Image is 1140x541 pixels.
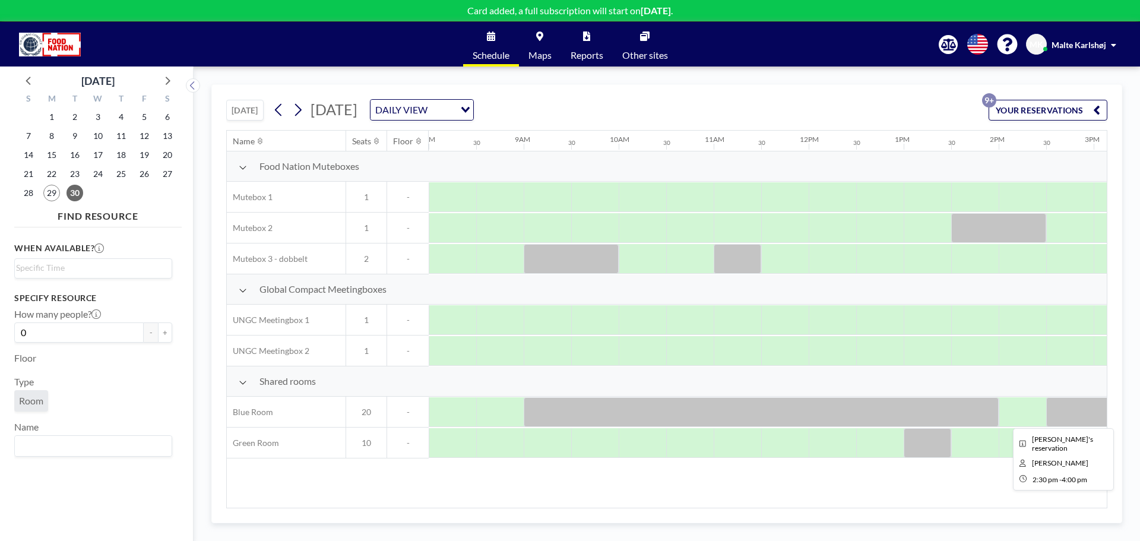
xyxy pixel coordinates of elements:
[311,100,357,118] span: [DATE]
[90,128,106,144] span: Wednesday, September 10, 2025
[387,315,429,325] span: -
[387,192,429,203] span: -
[159,109,176,125] span: Saturday, September 6, 2025
[989,100,1107,121] button: YOUR RESERVATIONS9+
[370,100,473,120] div: Search for option
[568,139,575,147] div: 30
[14,308,101,320] label: How many people?
[43,185,60,201] span: Monday, September 29, 2025
[132,92,156,107] div: F
[227,254,308,264] span: Mutebox 3 - dobbelt
[66,109,83,125] span: Tuesday, September 2, 2025
[613,22,677,67] a: Other sites
[113,166,129,182] span: Thursday, September 25, 2025
[14,421,39,433] label: Name
[14,376,34,388] label: Type
[14,352,36,364] label: Floor
[16,261,165,274] input: Search for option
[387,438,429,448] span: -
[1043,139,1050,147] div: 30
[136,128,153,144] span: Friday, September 12, 2025
[373,102,430,118] span: DAILY VIEW
[387,254,429,264] span: -
[136,109,153,125] span: Friday, September 5, 2025
[109,92,132,107] div: T
[159,128,176,144] span: Saturday, September 13, 2025
[113,128,129,144] span: Thursday, September 11, 2025
[113,109,129,125] span: Thursday, September 4, 2025
[705,135,724,144] div: 11AM
[1059,475,1062,484] span: -
[610,135,629,144] div: 10AM
[387,407,429,417] span: -
[622,50,668,60] span: Other sites
[519,22,561,67] a: Maps
[227,192,273,203] span: Mutebox 1
[1032,458,1088,467] span: Natascha Carlson
[43,109,60,125] span: Monday, September 1, 2025
[90,166,106,182] span: Wednesday, September 24, 2025
[19,33,81,56] img: organization-logo
[259,375,316,387] span: Shared rooms
[515,135,530,144] div: 9AM
[346,438,387,448] span: 10
[159,147,176,163] span: Saturday, September 20, 2025
[259,160,359,172] span: Food Nation Muteboxes
[1085,135,1100,144] div: 3PM
[64,92,87,107] div: T
[66,185,83,201] span: Tuesday, September 30, 2025
[20,166,37,182] span: Sunday, September 21, 2025
[352,136,371,147] div: Seats
[853,139,860,147] div: 30
[895,135,910,144] div: 1PM
[66,128,83,144] span: Tuesday, September 9, 2025
[158,322,172,343] button: +
[990,135,1005,144] div: 2PM
[40,92,64,107] div: M
[159,166,176,182] span: Saturday, September 27, 2025
[156,92,179,107] div: S
[227,346,309,356] span: UNGC Meetingbox 2
[1032,435,1093,453] span: Natascha's reservation
[87,92,110,107] div: W
[227,407,273,417] span: Blue Room
[641,5,671,16] b: [DATE]
[431,102,454,118] input: Search for option
[15,259,172,277] div: Search for option
[346,254,387,264] span: 2
[259,283,387,295] span: Global Compact Meetingboxes
[800,135,819,144] div: 12PM
[227,438,279,448] span: Green Room
[90,147,106,163] span: Wednesday, September 17, 2025
[43,147,60,163] span: Monday, September 15, 2025
[948,139,955,147] div: 30
[1033,475,1058,484] span: 2:30 PM
[81,72,115,89] div: [DATE]
[136,147,153,163] span: Friday, September 19, 2025
[561,22,613,67] a: Reports
[528,50,552,60] span: Maps
[473,139,480,147] div: 30
[16,438,165,454] input: Search for option
[43,128,60,144] span: Monday, September 8, 2025
[113,147,129,163] span: Thursday, September 18, 2025
[387,223,429,233] span: -
[14,205,182,222] h4: FIND RESOURCE
[663,139,670,147] div: 30
[473,50,509,60] span: Schedule
[20,185,37,201] span: Sunday, September 28, 2025
[90,109,106,125] span: Wednesday, September 3, 2025
[982,93,996,107] p: 9+
[20,128,37,144] span: Sunday, September 7, 2025
[227,315,309,325] span: UNGC Meetingbox 1
[463,22,519,67] a: Schedule
[17,92,40,107] div: S
[14,293,172,303] h3: Specify resource
[15,436,172,456] div: Search for option
[66,166,83,182] span: Tuesday, September 23, 2025
[571,50,603,60] span: Reports
[227,223,273,233] span: Mutebox 2
[136,166,153,182] span: Friday, September 26, 2025
[1062,475,1087,484] span: 4:00 PM
[1030,39,1043,50] span: MK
